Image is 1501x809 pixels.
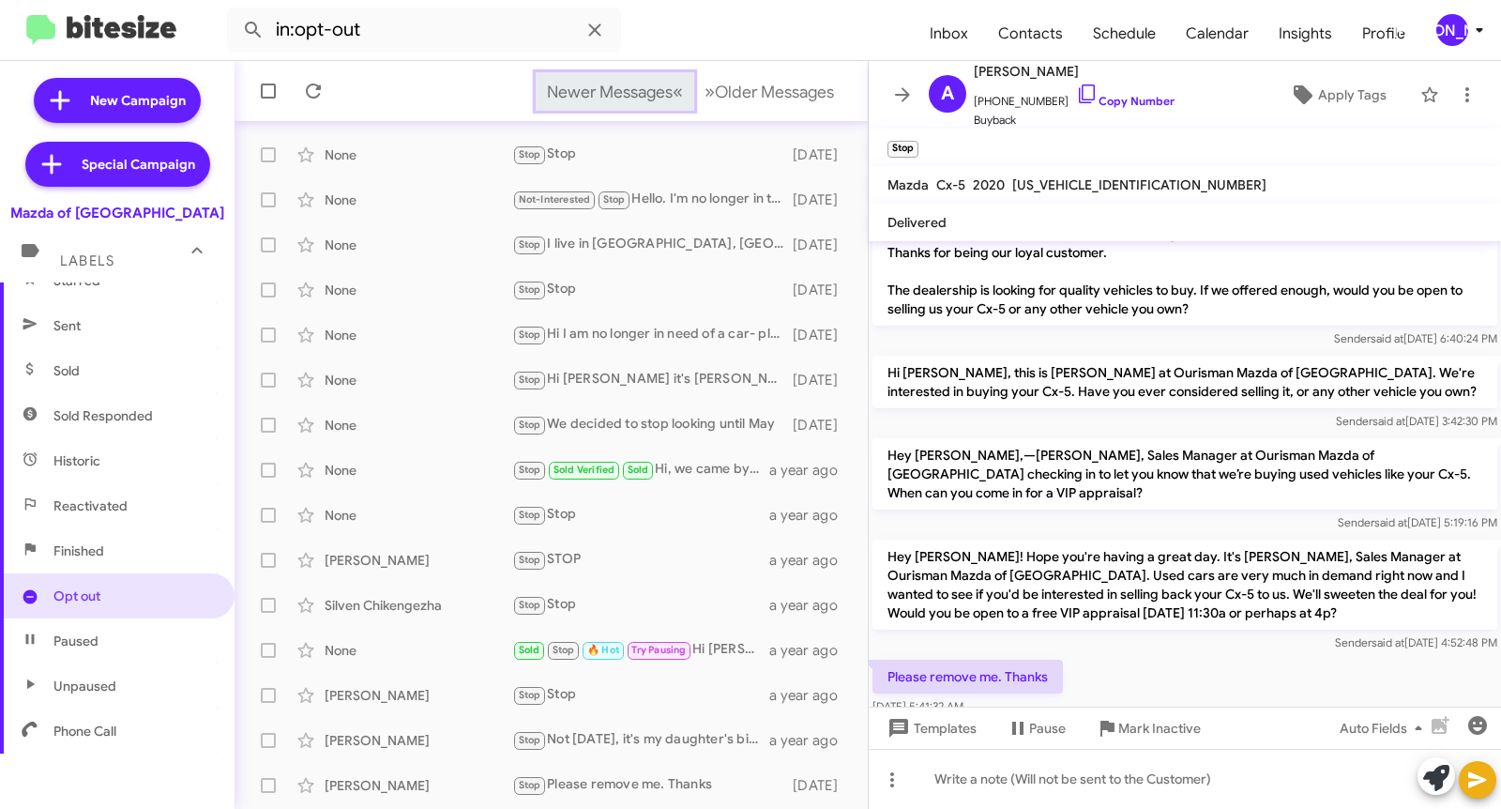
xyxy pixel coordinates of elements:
[512,729,769,751] div: Not [DATE], it's my daughter's birthday. I'm looking for a 2021 and newer CX5 with less than 40k ...
[512,549,769,571] div: STOP
[325,731,512,750] div: [PERSON_NAME]
[992,711,1081,745] button: Pause
[325,506,512,525] div: None
[884,711,977,745] span: Templates
[769,686,853,705] div: a year ago
[769,641,853,660] div: a year ago
[1325,711,1445,745] button: Auto Fields
[512,594,769,616] div: Stop
[537,72,845,111] nav: Page navigation example
[325,596,512,615] div: Silven Chikengezha
[769,551,853,570] div: a year ago
[1118,711,1201,745] span: Mark Inactive
[53,451,100,470] span: Historic
[53,677,116,695] span: Unpaused
[631,644,686,656] span: Try Pausing
[512,684,769,706] div: Stop
[53,632,99,650] span: Paused
[628,464,649,476] span: Sold
[715,82,834,102] span: Older Messages
[1340,711,1430,745] span: Auto Fields
[1076,94,1175,108] a: Copy Number
[512,324,793,345] div: Hi I am no longer in need of a car- please take me off your mailing/text list
[1420,14,1480,46] button: [PERSON_NAME]
[983,7,1078,61] a: Contacts
[53,542,104,560] span: Finished
[887,141,918,158] small: Stop
[793,326,853,344] div: [DATE]
[325,191,512,209] div: None
[227,8,621,53] input: Search
[1335,635,1497,649] span: Sender [DATE] 4:52:48 PM
[512,504,769,526] div: Stop
[519,599,541,611] span: Stop
[512,369,793,390] div: Hi [PERSON_NAME] it's [PERSON_NAME] at Ourisman Mazda of [GEOGRAPHIC_DATA]. I wanted to let you k...
[793,281,853,299] div: [DATE]
[793,145,853,164] div: [DATE]
[974,83,1175,111] span: [PHONE_NUMBER]
[936,176,965,193] span: Cx-5
[519,283,541,296] span: Stop
[915,7,983,61] a: Inbox
[793,416,853,435] div: [DATE]
[769,461,853,480] div: a year ago
[673,80,683,103] span: «
[519,238,541,251] span: Stop
[869,711,992,745] button: Templates
[769,731,853,750] div: a year ago
[603,193,626,206] span: Stop
[1372,635,1404,649] span: said at
[519,689,541,701] span: Stop
[974,60,1175,83] span: [PERSON_NAME]
[769,506,853,525] div: a year ago
[519,779,541,791] span: Stop
[1081,711,1216,745] button: Mark Inactive
[519,509,541,521] span: Stop
[793,191,853,209] div: [DATE]
[82,155,195,174] span: Special Campaign
[325,371,512,389] div: None
[693,72,845,111] button: Next
[512,639,769,661] div: Hi [PERSON_NAME] this is [PERSON_NAME] at Ourisman Mazda of [GEOGRAPHIC_DATA]. Just wanted to fol...
[872,217,1497,326] p: Hi Allon this is [PERSON_NAME], Internet Manager at Ourisman Mazda of [GEOGRAPHIC_DATA]. Thanks f...
[1371,331,1403,345] span: said at
[519,419,541,431] span: Stop
[53,406,153,425] span: Sold Responded
[519,554,541,566] span: Stop
[519,193,591,206] span: Not-Interested
[53,361,80,380] span: Sold
[512,774,793,796] div: Please remove me. Thanks
[1078,7,1171,61] a: Schedule
[512,234,793,255] div: I live in [GEOGRAPHIC_DATA], [GEOGRAPHIC_DATA]. I know the incoming tariffs. But I do need to wor...
[973,176,1005,193] span: 2020
[1012,176,1266,193] span: [US_VEHICLE_IDENTIFICATION_NUMBER]
[519,644,540,656] span: Sold
[553,464,615,476] span: Sold Verified
[872,438,1497,510] p: Hey [PERSON_NAME],—[PERSON_NAME], Sales Manager at Ourisman Mazda of [GEOGRAPHIC_DATA] checking i...
[1436,14,1468,46] div: [PERSON_NAME]
[1336,414,1497,428] span: Sender [DATE] 3:42:30 PM
[553,644,575,656] span: Stop
[53,496,128,515] span: Reactivated
[325,236,512,254] div: None
[10,204,224,222] div: Mazda of [GEOGRAPHIC_DATA]
[887,176,929,193] span: Mazda
[872,660,1063,694] p: Please remove me. Thanks
[325,281,512,299] div: None
[1374,515,1407,529] span: said at
[872,356,1497,408] p: Hi [PERSON_NAME], this is [PERSON_NAME] at Ourisman Mazda of [GEOGRAPHIC_DATA]. We're interested ...
[1264,78,1411,112] button: Apply Tags
[325,326,512,344] div: None
[1171,7,1264,61] a: Calendar
[872,699,963,713] span: [DATE] 5:41:32 AM
[34,78,201,123] a: New Campaign
[705,80,715,103] span: »
[1347,7,1420,61] a: Profile
[793,371,853,389] div: [DATE]
[1264,7,1347,61] a: Insights
[547,82,673,102] span: Newer Messages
